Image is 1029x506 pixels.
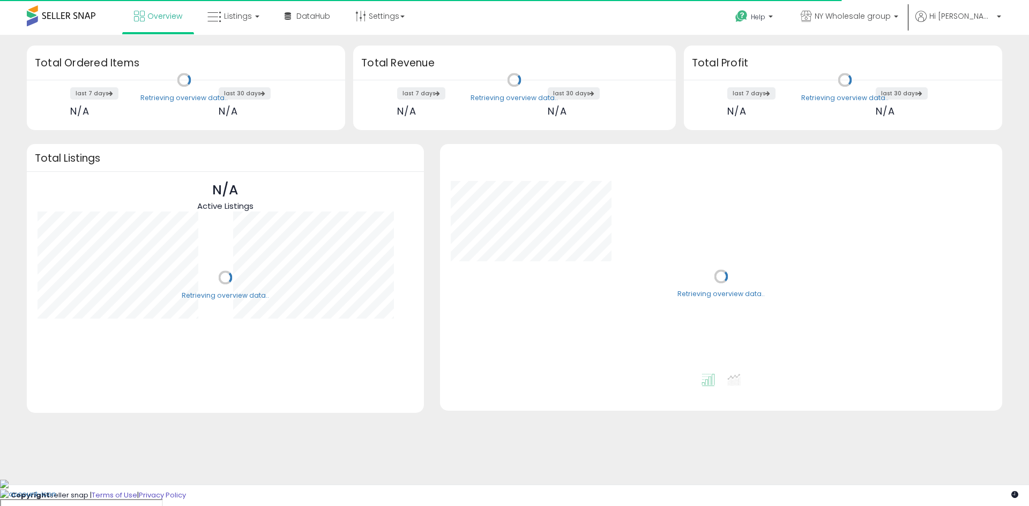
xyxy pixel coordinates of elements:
span: DataHub [296,11,330,21]
div: Retrieving overview data.. [471,93,558,103]
div: Retrieving overview data.. [140,93,228,103]
a: Help [727,2,784,35]
i: Get Help [735,10,748,23]
div: Retrieving overview data.. [182,291,269,300]
span: Listings [224,11,252,21]
span: Help [751,12,765,21]
a: Hi [PERSON_NAME] [915,11,1001,35]
div: Retrieving overview data.. [801,93,889,103]
div: Retrieving overview data.. [677,290,765,299]
span: NY Wholesale group [815,11,891,21]
span: Hi [PERSON_NAME] [929,11,994,21]
span: Overview [147,11,182,21]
